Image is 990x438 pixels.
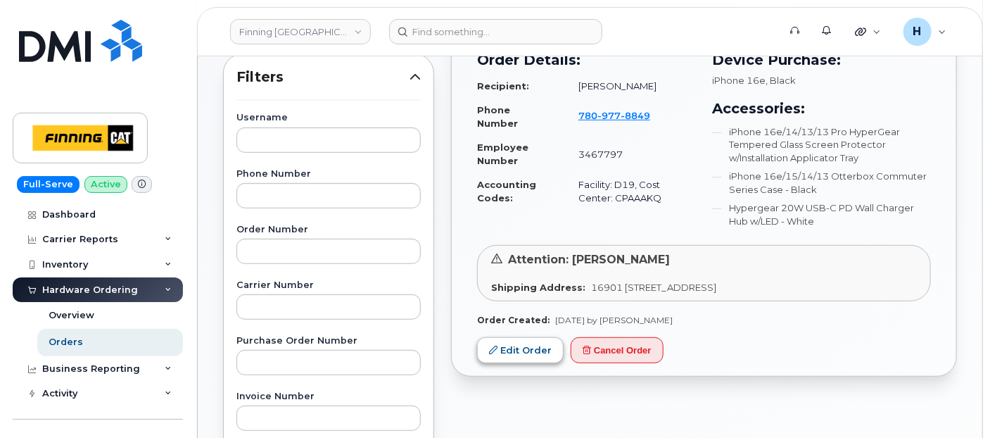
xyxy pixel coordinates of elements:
div: hakaur@dminc.com [894,18,956,46]
li: iPhone 16e/15/14/13 Otterbox Commuter Series Case - Black [713,170,932,196]
td: 3467797 [566,135,695,173]
a: 7809778849 [578,110,667,121]
td: [PERSON_NAME] [566,74,695,99]
h3: Accessories: [713,98,932,119]
button: Cancel Order [571,337,664,363]
span: , Black [766,75,797,86]
strong: Phone Number [477,104,518,129]
span: 8849 [621,110,650,121]
strong: Recipient: [477,80,529,92]
label: Carrier Number [236,281,421,290]
li: Hypergear 20W USB-C PD Wall Charger Hub w/LED - White [713,201,932,227]
span: H [913,23,922,40]
span: 16901 [STREET_ADDRESS] [591,282,716,293]
span: Filters [236,67,410,87]
span: iPhone 16e [713,75,766,86]
td: Facility: D19, Cost Center: CPAAAKQ [566,173,695,210]
strong: Employee Number [477,142,528,166]
span: [DATE] by [PERSON_NAME] [555,315,673,325]
a: Finning Canada [230,19,371,44]
label: Invoice Number [236,392,421,401]
span: Attention: [PERSON_NAME] [508,253,670,266]
li: iPhone 16e/14/13/13 Pro HyperGear Tempered Glass Screen Protector w/Installation Applicator Tray [713,125,932,165]
div: Quicklinks [845,18,891,46]
h3: Order Details: [477,49,696,70]
h3: Device Purchase: [713,49,932,70]
label: Phone Number [236,170,421,179]
label: Purchase Order Number [236,337,421,346]
strong: Shipping Address: [491,282,585,293]
label: Username [236,113,421,123]
span: 977 [597,110,621,121]
label: Order Number [236,225,421,234]
span: 780 [578,110,650,121]
input: Find something... [389,19,602,44]
strong: Order Created: [477,315,550,325]
a: Edit Order [477,337,564,363]
strong: Accounting Codes: [477,179,536,204]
